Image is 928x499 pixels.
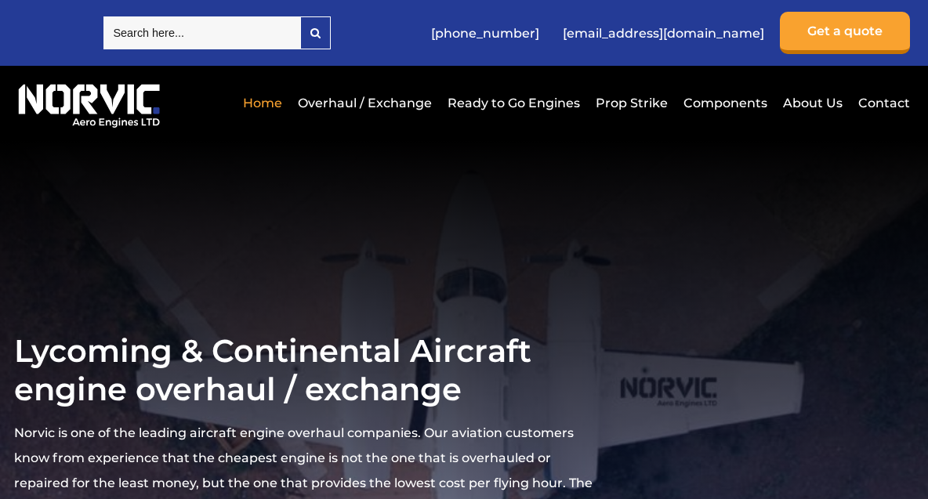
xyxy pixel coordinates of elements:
a: Components [680,84,771,122]
input: Search here... [103,16,300,49]
a: Overhaul / Exchange [294,84,436,122]
a: Home [239,84,286,122]
a: Contact [854,84,910,122]
a: Get a quote [780,12,910,54]
a: [PHONE_NUMBER] [423,14,547,52]
a: Ready to Go Engines [444,84,584,122]
h1: Lycoming & Continental Aircraft engine overhaul / exchange [14,331,600,408]
a: About Us [779,84,846,122]
a: Prop Strike [592,84,672,122]
img: Norvic Aero Engines logo [14,78,164,128]
a: [EMAIL_ADDRESS][DOMAIN_NAME] [555,14,772,52]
